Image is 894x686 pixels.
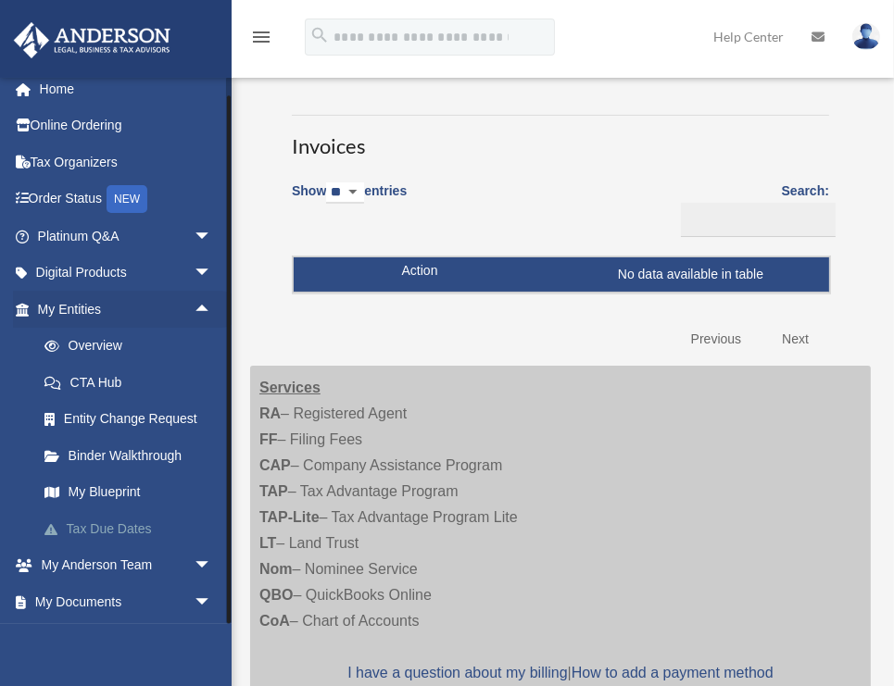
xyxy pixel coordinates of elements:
a: Tax Organizers [13,143,240,181]
a: Overview [26,328,240,365]
img: User Pic [852,23,880,50]
label: Search: [674,180,829,237]
td: No data available in table [294,257,829,293]
span: arrow_drop_down [194,218,231,256]
strong: TAP-Lite [259,509,320,525]
strong: TAP [259,483,288,499]
span: arrow_drop_down [194,583,231,621]
a: How to add a payment method [572,665,774,680]
a: Previous [677,320,755,358]
a: My Documentsarrow_drop_down [13,583,240,620]
strong: LT [259,535,276,551]
a: Entity Change Request [26,401,240,438]
span: arrow_drop_up [194,291,231,329]
select: Showentries [326,182,364,204]
a: Binder Walkthrough [26,437,240,474]
a: Online Learningarrow_drop_down [13,620,240,657]
a: CTA Hub [26,364,240,401]
span: arrow_drop_down [194,620,231,658]
a: Home [13,70,240,107]
a: I have a question about my billing [347,665,567,680]
div: NEW [107,185,147,213]
strong: QBO [259,587,293,603]
input: Search: [681,203,836,238]
a: My Anderson Teamarrow_drop_down [13,547,240,584]
strong: Nom [259,561,293,577]
span: arrow_drop_down [194,255,231,293]
strong: RA [259,405,281,421]
a: Tax Due Dates [26,510,240,547]
span: arrow_drop_down [194,547,231,585]
a: My Blueprint [26,474,240,511]
a: My Entitiesarrow_drop_up [13,291,240,328]
i: menu [250,26,272,48]
strong: CoA [259,613,290,629]
i: search [309,25,330,45]
p: | [259,660,862,686]
a: Next [768,320,823,358]
strong: Services [259,380,321,395]
img: Anderson Advisors Platinum Portal [8,22,176,58]
a: menu [250,32,272,48]
a: Digital Productsarrow_drop_down [13,255,240,292]
strong: CAP [259,457,291,473]
h3: Invoices [292,115,829,161]
label: Show entries [292,180,407,222]
a: Order StatusNEW [13,181,240,218]
a: Platinum Q&Aarrow_drop_down [13,218,240,255]
a: Online Ordering [13,107,240,144]
strong: FF [259,431,278,447]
